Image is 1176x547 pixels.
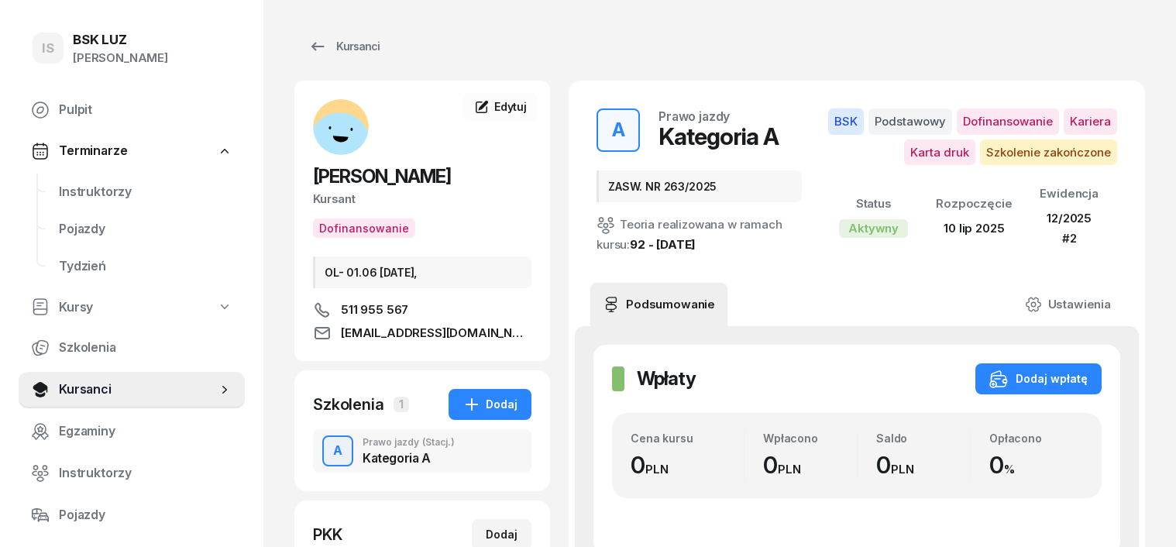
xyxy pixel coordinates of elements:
span: 511 955 567 [341,301,408,319]
a: Tydzień [46,248,245,285]
button: Dodaj wpłatę [975,363,1102,394]
a: Terminarze [19,133,245,169]
button: APrawo jazdy(Stacj.)Kategoria A [313,429,531,473]
small: PLN [891,462,914,476]
div: BSK LUZ [73,33,168,46]
button: Dodaj [449,389,531,420]
div: Wpłacono [763,432,857,445]
a: Pojazdy [46,211,245,248]
div: PKK [313,524,342,545]
span: Kursy [59,298,93,318]
div: 0 [631,451,744,480]
div: Status [839,194,908,214]
div: Prawo jazdy [363,438,455,447]
span: Instruktorzy [59,182,232,202]
span: Szkolenia [59,338,232,358]
span: (Stacj.) [422,438,455,447]
a: Kursy [19,290,245,325]
span: Kursanci [59,380,217,400]
div: 12/2025 #2 [1040,208,1099,248]
span: BSK [828,108,864,135]
div: Rozpoczęcie [936,194,1012,214]
div: Dodaj wpłatę [989,370,1088,388]
div: Opłacono [989,432,1083,445]
a: 92 - [DATE] [630,237,696,252]
div: Dodaj [486,525,518,544]
a: Instruktorzy [19,455,245,492]
a: 511 955 567 [313,301,531,319]
span: Tydzień [59,256,232,277]
div: OL- 01.06 [DATE], [313,256,531,288]
small: % [1004,462,1015,476]
span: 1 [394,397,409,412]
span: [EMAIL_ADDRESS][DOMAIN_NAME] [341,324,531,342]
small: PLN [645,462,669,476]
span: Pojazdy [59,505,232,525]
div: 0 [989,451,1083,480]
a: Egzaminy [19,413,245,450]
span: [PERSON_NAME] [313,165,451,187]
div: Prawo jazdy [658,110,730,122]
div: Kursanci [308,37,380,56]
span: Pulpit [59,100,232,120]
h2: Wpłaty [637,366,696,391]
span: 10 lip 2025 [944,221,1004,236]
span: Instruktorzy [59,463,232,483]
div: [PERSON_NAME] [73,48,168,68]
div: 0 [763,451,857,480]
button: BSKPodstawowyDofinansowanieKarieraKarta drukSzkolenie zakończone [820,108,1117,165]
a: Kursanci [294,31,394,62]
small: PLN [778,462,801,476]
div: ZASW. NR 263/2025 [597,170,802,202]
span: Terminarze [59,141,127,161]
span: Dofinansowanie [957,108,1059,135]
div: Teoria realizowana w ramach kursu: [597,215,802,255]
div: Ewidencja [1040,184,1099,204]
span: Karta druk [904,139,975,166]
div: Dodaj [462,395,518,414]
div: Aktywny [839,219,908,238]
div: 0 [876,451,970,480]
a: Edytuj [463,93,538,121]
a: Kursanci [19,371,245,408]
div: Szkolenia [313,394,384,415]
div: Kategoria A [363,452,455,464]
div: Saldo [876,432,970,445]
a: Szkolenia [19,329,245,366]
span: Pojazdy [59,219,232,239]
div: Kategoria A [658,122,779,150]
span: Kariera [1064,108,1117,135]
span: Szkolenie zakończone [980,139,1117,166]
div: A [327,438,349,464]
a: Podsumowanie [590,283,727,326]
span: Egzaminy [59,421,232,442]
span: Edytuj [494,100,527,113]
a: Pulpit [19,91,245,129]
span: IS [42,42,54,55]
a: Ustawienia [1013,283,1123,326]
a: Pojazdy [19,497,245,534]
div: Kursant [313,189,531,209]
div: Cena kursu [631,432,744,445]
a: [EMAIL_ADDRESS][DOMAIN_NAME] [313,324,531,342]
button: Dofinansowanie [313,218,415,238]
span: Podstawowy [868,108,952,135]
button: A [597,108,640,152]
div: A [606,115,631,146]
button: A [322,435,353,466]
a: Instruktorzy [46,174,245,211]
